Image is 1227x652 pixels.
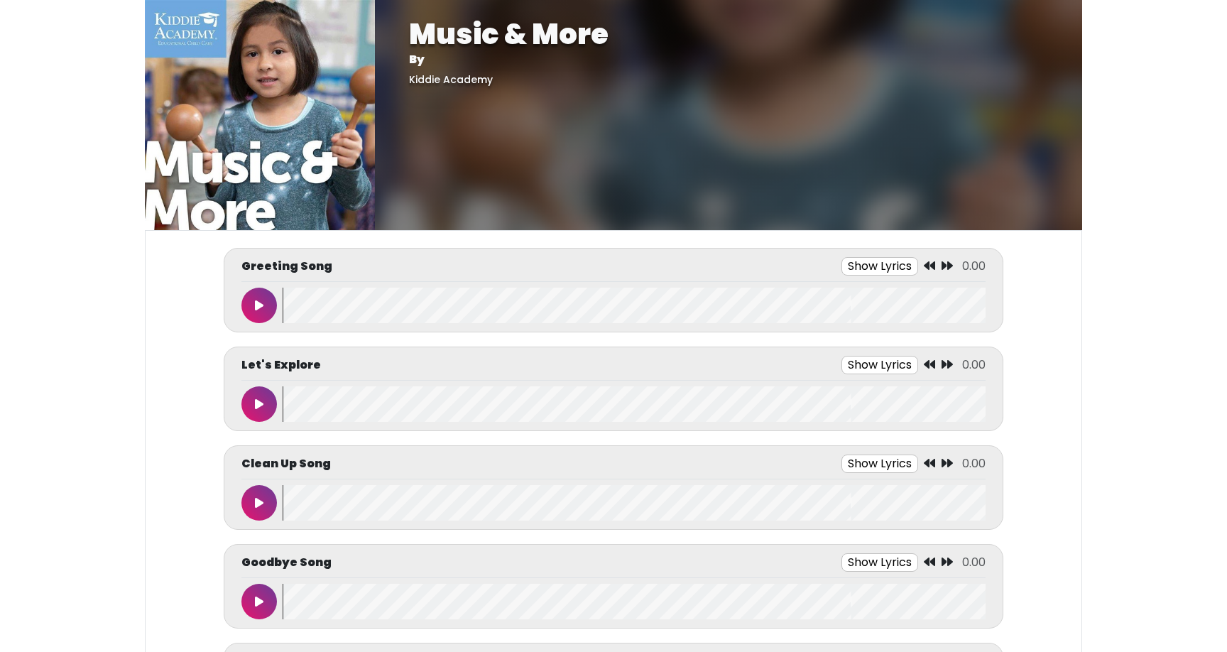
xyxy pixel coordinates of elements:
p: By [409,51,1048,68]
h1: Music & More [409,17,1048,51]
span: 0.00 [962,258,986,274]
span: 0.00 [962,554,986,570]
button: Show Lyrics [841,257,918,276]
p: Greeting Song [241,258,332,275]
p: Let's Explore [241,357,321,374]
p: Clean Up Song [241,455,331,472]
h5: Kiddie Academy [409,74,1048,86]
button: Show Lyrics [841,553,918,572]
button: Show Lyrics [841,356,918,374]
p: Goodbye Song [241,554,332,571]
span: 0.00 [962,455,986,472]
span: 0.00 [962,357,986,373]
button: Show Lyrics [841,455,918,473]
